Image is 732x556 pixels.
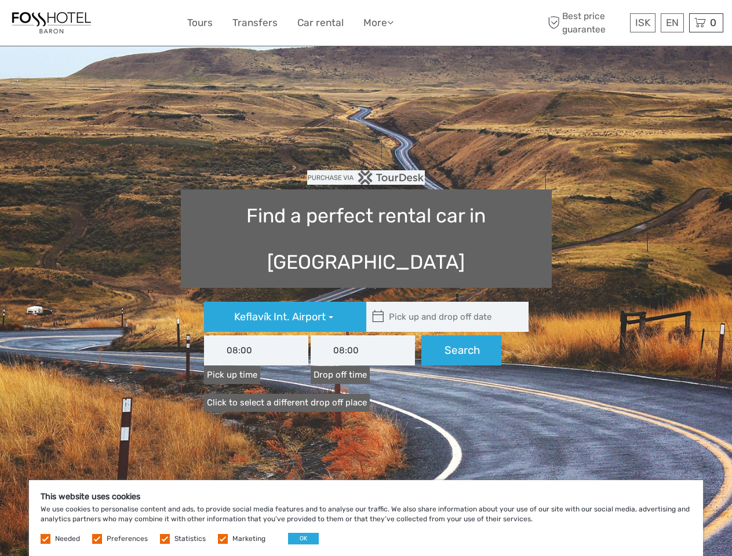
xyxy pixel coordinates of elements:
[421,335,501,365] button: Search
[204,366,260,384] label: Pick up time
[232,14,278,31] a: Transfers
[174,534,206,544] label: Statistics
[545,10,627,35] span: Best price guarantee
[55,534,80,544] label: Needed
[204,394,370,412] a: Click to select a different drop off place
[311,366,370,384] label: Drop off time
[363,14,394,31] a: More
[181,189,552,288] h1: Find a perfect rental car in [GEOGRAPHIC_DATA]
[133,18,147,32] button: Open LiveChat chat widget
[29,480,703,556] div: We use cookies to personalise content and ads, to provide social media features and to analyse ou...
[107,534,148,544] label: Preferences
[708,17,718,28] span: 0
[311,335,415,365] input: Drop off time
[232,534,265,544] label: Marketing
[307,170,425,185] img: PurchaseViaTourDesk.png
[297,14,344,31] a: Car rental
[41,492,691,502] h5: This website uses cookies
[366,302,523,332] input: Pick up and drop off date
[16,20,131,30] p: We're away right now. Please check back later!
[635,17,650,28] span: ISK
[234,310,326,323] span: Keflavík Int. Airport
[9,9,94,37] img: 1355-f22f4eb0-fb05-4a92-9bea-b034c25151e6_logo_small.jpg
[204,335,308,365] input: Pick up time
[661,13,684,32] div: EN
[187,14,213,31] a: Tours
[204,302,366,332] button: Keflavík Int. Airport
[288,533,319,544] button: OK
